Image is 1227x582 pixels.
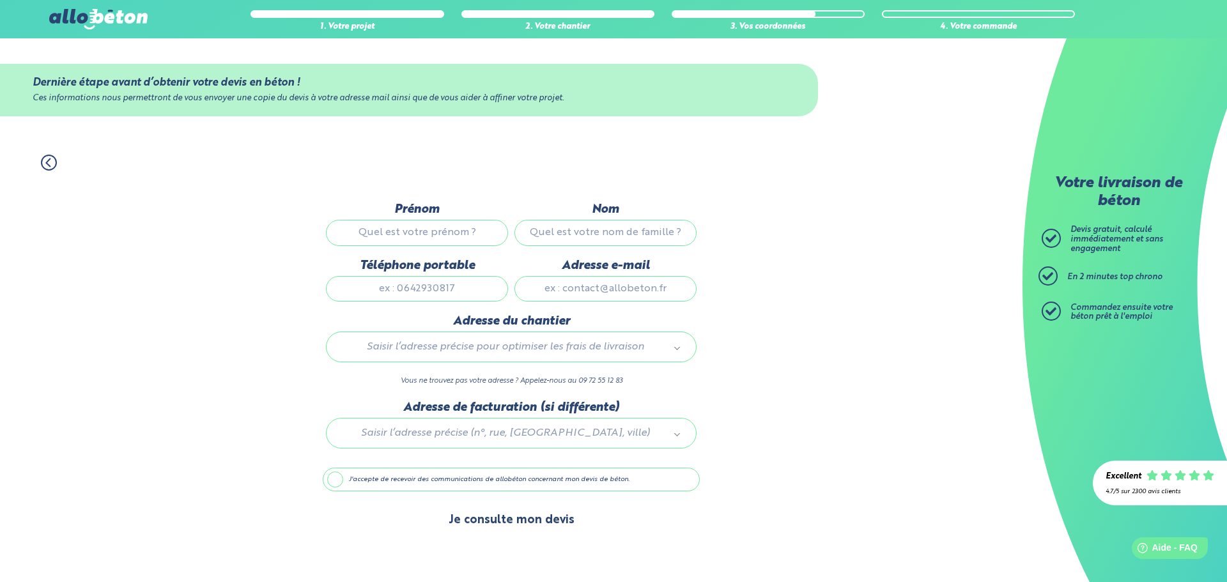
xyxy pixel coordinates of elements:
span: Saisir l’adresse précise pour optimiser les frais de livraison [344,339,667,355]
input: ex : 0642930817 [326,276,508,302]
label: Prénom [326,203,508,217]
span: Devis gratuit, calculé immédiatement et sans engagement [1070,226,1163,252]
button: Je consulte mon devis [436,504,587,537]
p: Vous ne trouvez pas votre adresse ? Appelez-nous au 09 72 55 12 83 [326,375,697,387]
div: Excellent [1106,472,1141,482]
label: Adresse e-mail [514,259,697,273]
a: Saisir l’adresse précise pour optimiser les frais de livraison [339,339,683,355]
p: Votre livraison de béton [1045,175,1192,210]
div: 2. Votre chantier [461,22,654,32]
div: Dernière étape avant d’obtenir votre devis en béton ! [33,77,785,89]
label: Téléphone portable [326,259,508,273]
span: En 2 minutes top chrono [1067,273,1162,281]
img: allobéton [49,9,148,29]
div: Ces informations nous permettront de vous envoyer une copie du devis à votre adresse mail ainsi q... [33,94,785,103]
label: Nom [514,203,697,217]
div: 4. Votre commande [882,22,1075,32]
div: 3. Vos coordonnées [672,22,865,32]
iframe: Help widget launcher [1113,532,1213,568]
div: 1. Votre projet [251,22,444,32]
input: ex : contact@allobeton.fr [514,276,697,302]
label: J'accepte de recevoir des communications de allobéton concernant mon devis de béton. [323,468,700,492]
input: Quel est votre prénom ? [326,220,508,245]
input: Quel est votre nom de famille ? [514,220,697,245]
label: Adresse du chantier [326,314,697,328]
span: Commandez ensuite votre béton prêt à l'emploi [1070,303,1173,321]
div: 4.7/5 sur 2300 avis clients [1106,488,1214,495]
